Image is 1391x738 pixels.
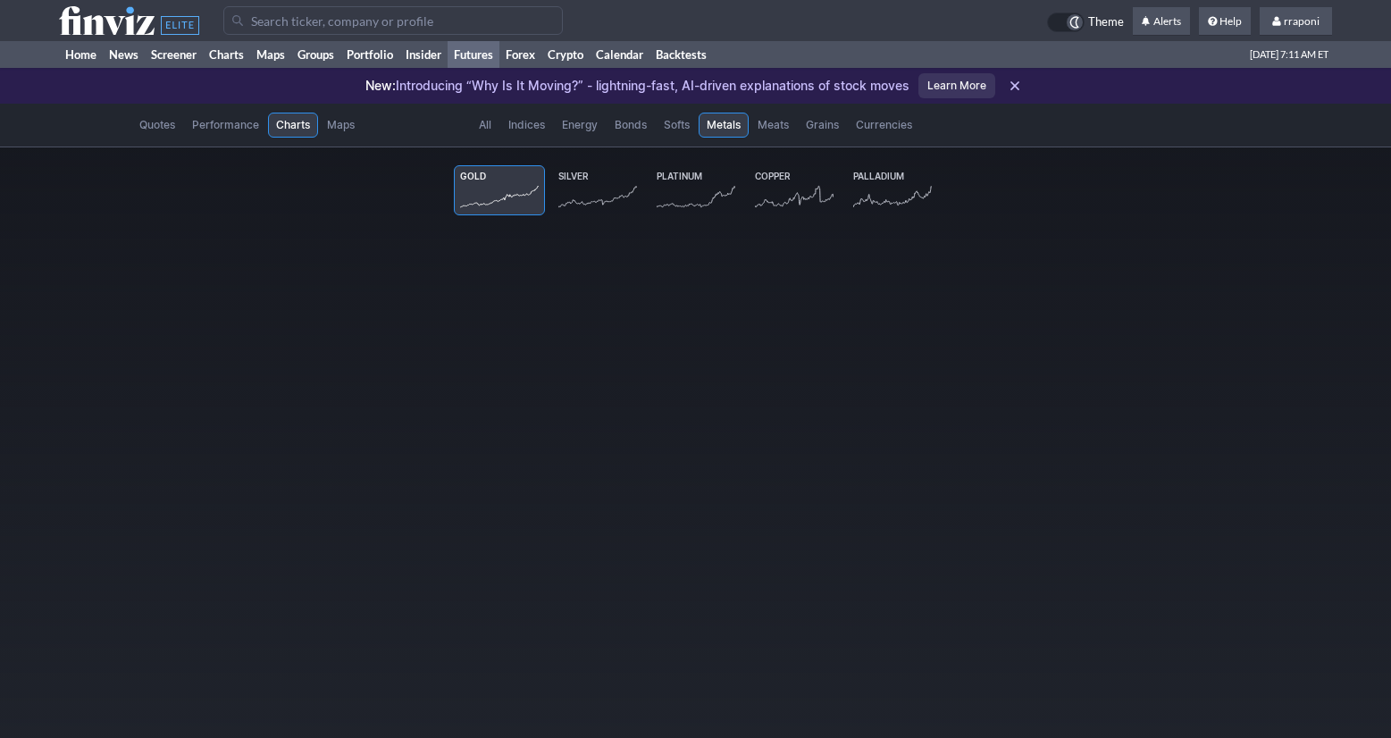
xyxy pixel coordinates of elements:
[448,41,499,68] a: Futures
[145,41,203,68] a: Screener
[365,77,909,95] p: Introducing “Why Is It Moving?” - lightning-fast, AI-driven explanations of stock moves
[1199,7,1251,36] a: Help
[203,41,250,68] a: Charts
[656,113,698,138] a: Softs
[508,116,545,134] span: Indices
[454,165,545,215] a: Gold
[664,116,690,134] span: Softs
[291,41,340,68] a: Groups
[184,113,267,138] a: Performance
[650,165,742,215] a: Platinum
[471,113,499,138] a: All
[131,113,183,138] a: Quotes
[707,116,741,134] span: Metals
[750,113,797,138] a: Meats
[806,116,839,134] span: Grains
[607,113,655,138] a: Bonds
[223,6,563,35] input: Search
[103,41,145,68] a: News
[399,41,448,68] a: Insider
[1260,7,1332,36] a: rraponi
[657,171,702,181] span: Platinum
[649,41,713,68] a: Backtests
[615,116,647,134] span: Bonds
[699,113,749,138] a: Metals
[139,116,175,134] span: Quotes
[758,116,789,134] span: Meats
[558,171,589,181] span: Silver
[268,113,318,138] a: Charts
[319,113,363,138] a: Maps
[918,73,995,98] a: Learn More
[554,113,606,138] a: Energy
[798,113,847,138] a: Grains
[848,113,920,138] a: Currencies
[755,171,791,181] span: Copper
[500,113,553,138] a: Indices
[847,165,938,215] a: Palladium
[59,41,103,68] a: Home
[327,116,355,134] span: Maps
[853,171,904,181] span: Palladium
[499,41,541,68] a: Forex
[856,116,912,134] span: Currencies
[1284,14,1320,28] span: rraponi
[276,116,310,134] span: Charts
[460,171,486,181] span: Gold
[192,116,259,134] span: Performance
[250,41,291,68] a: Maps
[590,41,649,68] a: Calendar
[562,116,598,134] span: Energy
[749,165,840,215] a: Copper
[479,116,491,134] span: All
[1047,13,1124,32] a: Theme
[541,41,590,68] a: Crypto
[1133,7,1190,36] a: Alerts
[340,41,399,68] a: Portfolio
[1250,41,1328,68] span: [DATE] 7:11 AM ET
[552,165,643,215] a: Silver
[1088,13,1124,32] span: Theme
[365,78,396,93] span: New:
